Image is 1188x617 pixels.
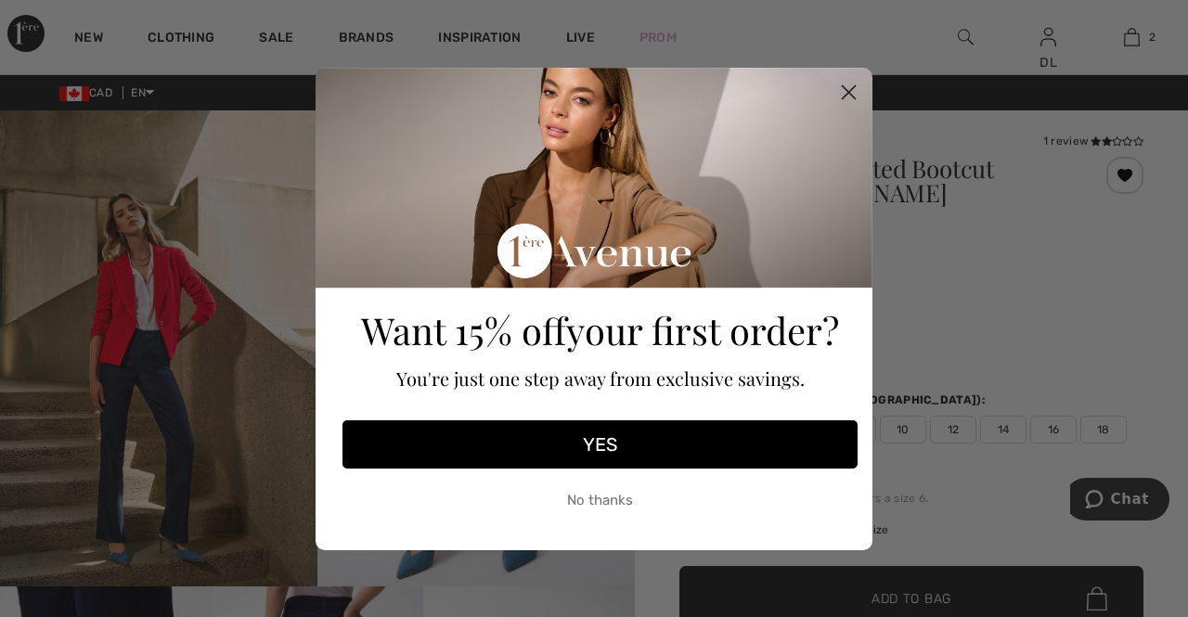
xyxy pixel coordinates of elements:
span: Want 15% off [361,305,566,354]
span: Chat [41,13,79,30]
button: YES [342,420,858,469]
button: Close dialog [833,76,865,109]
button: No thanks [342,478,858,524]
span: You're just one step away from exclusive savings. [396,366,805,391]
span: your first order? [566,305,839,354]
